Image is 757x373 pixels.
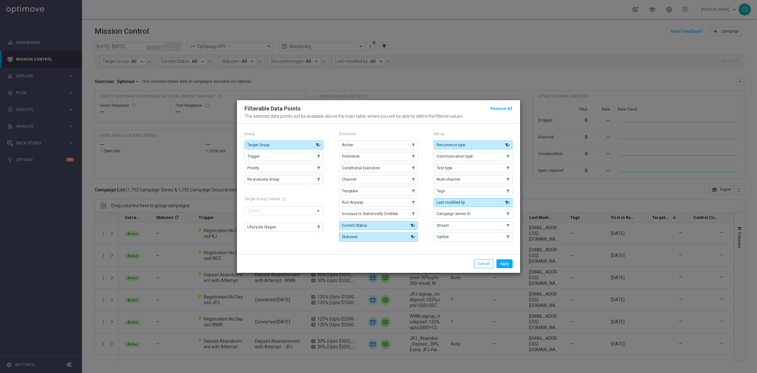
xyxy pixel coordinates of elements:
[434,164,513,172] button: Test type
[496,259,513,268] button: Apply
[342,212,398,216] span: Increase Is Statistically Credible
[434,175,513,184] button: Multi-channel
[247,166,259,170] span: Priority
[437,223,449,228] span: Stream
[342,223,367,228] span: Current Status
[490,105,513,112] button: Remove All
[282,197,286,201] span: help_outline
[339,131,418,136] p: Execution
[434,131,513,136] p: Set-up
[339,187,418,196] button: Template
[339,198,418,207] button: Run Anyway
[437,143,465,147] span: Recurrence type
[437,200,465,205] span: Last modified by
[342,143,353,147] span: Action
[342,189,358,193] span: Template
[342,235,358,239] span: Statuses
[434,141,513,149] button: Recurrence type
[339,232,418,241] button: Statuses
[244,197,323,201] h1: Target Group Criteria
[434,232,513,241] button: Optibot
[342,166,380,170] span: Conditional Execution
[434,209,513,218] button: Campaign Series ID
[437,154,473,159] span: Communication type
[474,259,493,268] button: Cancel
[244,164,323,172] button: Priority
[247,225,276,229] span: Lifecycle Stages
[342,177,356,182] span: Channel
[342,154,360,159] span: Promotion
[437,177,460,182] span: Multi-channel
[339,152,418,161] button: Promotion
[434,152,513,161] button: Communication type
[247,143,269,147] span: Target Group
[437,212,471,216] span: Campaign Series ID
[339,164,418,172] button: Conditional Execution
[244,175,323,184] button: Re-evaluate Group
[244,141,323,149] button: Target Group
[437,166,452,170] span: Test type
[434,221,513,230] button: Stream
[244,114,513,119] p: The selected data points will be available above the main table, where you will be able to define...
[339,141,418,149] button: Action
[434,187,513,196] button: Tags
[244,223,323,232] button: Lifecycle Stages
[339,221,418,230] button: Current Status
[339,209,418,218] button: Increase Is Statistically Credible
[247,177,279,182] span: Re-evaluate Group
[244,131,323,136] p: Group
[244,152,323,161] button: Trigger
[247,154,260,159] span: Trigger
[342,200,363,205] span: Run Anyway
[244,105,301,112] h2: Filterable Data Points
[437,189,445,193] span: Tags
[437,235,449,239] span: Optibot
[434,198,513,207] button: Last modified by
[339,175,418,184] button: Channel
